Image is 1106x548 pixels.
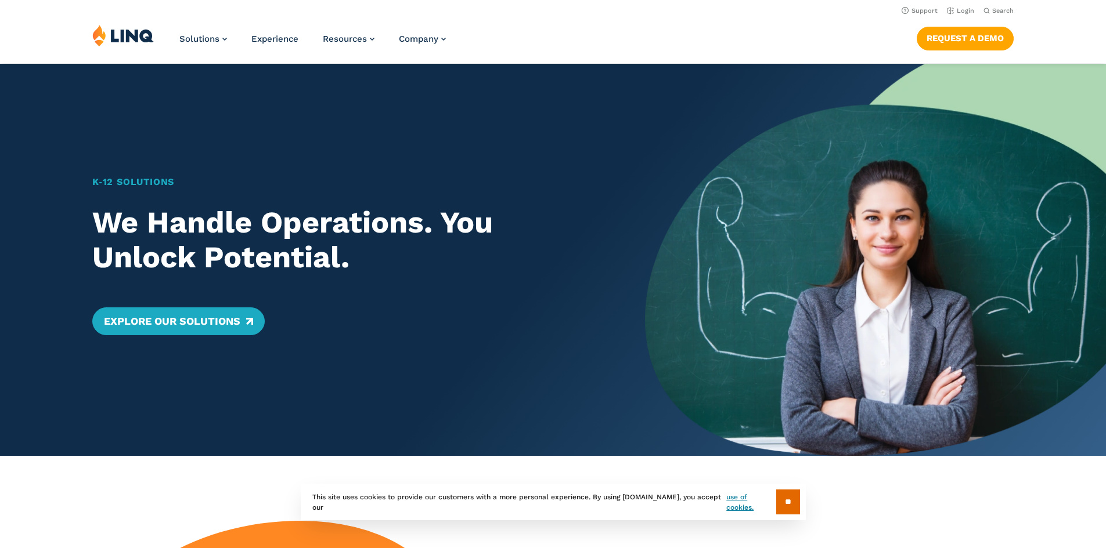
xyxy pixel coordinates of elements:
[992,7,1014,14] span: Search
[251,34,298,44] a: Experience
[726,492,776,513] a: use of cookies.
[947,7,974,14] a: Login
[917,27,1014,50] a: Request a Demo
[179,24,446,63] nav: Primary Navigation
[323,34,374,44] a: Resources
[902,7,938,14] a: Support
[917,24,1014,50] nav: Button Navigation
[301,484,806,520] div: This site uses cookies to provide our customers with a more personal experience. By using [DOMAIN...
[179,34,227,44] a: Solutions
[179,34,219,44] span: Solutions
[323,34,367,44] span: Resources
[92,205,600,275] h2: We Handle Operations. You Unlock Potential.
[399,34,438,44] span: Company
[645,64,1106,456] img: Home Banner
[399,34,446,44] a: Company
[92,307,265,335] a: Explore Our Solutions
[92,175,600,189] h1: K‑12 Solutions
[92,24,154,46] img: LINQ | K‑12 Software
[983,6,1014,15] button: Open Search Bar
